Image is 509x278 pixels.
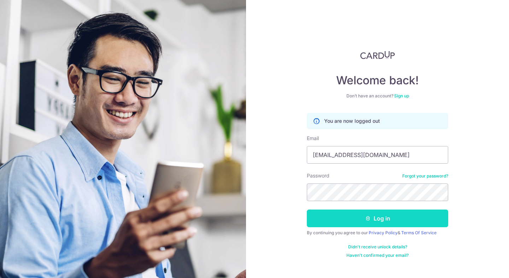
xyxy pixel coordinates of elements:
a: Didn't receive unlock details? [348,244,407,250]
label: Password [307,172,329,179]
div: By continuing you agree to our & [307,230,448,236]
input: Enter your Email [307,146,448,164]
a: Privacy Policy [369,230,398,235]
a: Haven't confirmed your email? [346,253,409,258]
button: Log in [307,210,448,227]
p: You are now logged out [324,117,380,125]
a: Forgot your password? [402,173,448,179]
img: CardUp Logo [360,51,395,59]
h4: Welcome back! [307,73,448,87]
a: Terms Of Service [401,230,437,235]
label: Email [307,135,319,142]
div: Don’t have an account? [307,93,448,99]
a: Sign up [394,93,409,98]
